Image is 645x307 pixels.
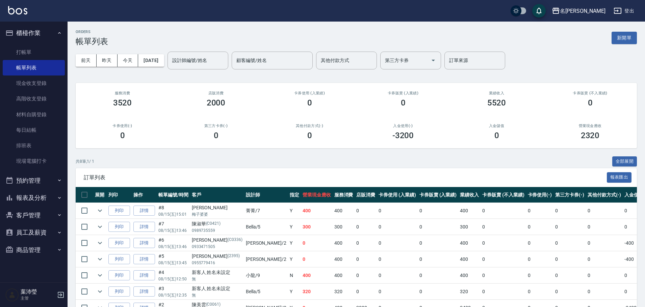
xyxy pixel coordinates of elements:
td: 0 [526,268,554,283]
th: 服務消費 [333,187,355,203]
button: 櫃檯作業 [3,24,65,42]
h2: 業績收入 [458,91,535,95]
a: 每日結帳 [3,122,65,138]
a: 現金收支登錄 [3,75,65,91]
td: 0 [553,235,586,251]
td: 0 [526,284,554,300]
td: 400 [333,203,355,219]
h3: 0 [494,131,499,140]
td: 320 [458,284,481,300]
div: [PERSON_NAME] [192,237,242,244]
td: 0 [553,219,586,235]
h3: 服務消費 [84,91,161,95]
td: 0 [377,219,418,235]
button: 預約管理 [3,172,65,189]
p: (C0336) [228,237,242,244]
p: 08/15 (五) 13:45 [158,260,188,266]
td: 0 [481,268,526,283]
td: 0 [418,251,459,267]
h2: 卡券販賣 (入業績) [364,91,442,95]
h3: 5520 [487,98,506,108]
button: [DATE] [138,54,164,67]
img: Logo [8,6,27,14]
td: 0 [481,235,526,251]
h3: 3520 [113,98,132,108]
td: [PERSON_NAME] /2 [244,251,288,267]
td: #3 [157,284,190,300]
th: 卡券販賣 (入業績) [418,187,459,203]
p: 08/15 (五) 12:50 [158,276,188,282]
p: (C0421) [206,220,221,227]
td: 320 [333,284,355,300]
th: 客戶 [190,187,244,203]
h3: 0 [214,131,218,140]
td: 0 [586,284,623,300]
td: 0 [586,203,623,219]
button: 前天 [76,54,97,67]
td: 400 [458,251,481,267]
th: 店販消費 [355,187,377,203]
td: 0 [526,251,554,267]
td: 0 [553,284,586,300]
td: 0 [586,268,623,283]
a: 詳情 [133,222,155,232]
td: 0 [418,235,459,251]
div: [PERSON_NAME] [192,204,242,211]
p: (2395) [228,253,240,260]
td: [PERSON_NAME] /2 [244,235,288,251]
td: 0 [418,268,459,283]
button: 列印 [108,222,130,232]
td: Bella /5 [244,219,288,235]
h3: 帳單列表 [76,37,108,46]
td: 0 [377,251,418,267]
td: 400 [333,268,355,283]
button: 登出 [611,5,637,17]
button: expand row [95,286,105,297]
div: 新客人 姓名未設定 [192,285,242,292]
td: 0 [377,203,418,219]
a: 材料自購登錄 [3,107,65,122]
button: expand row [95,254,105,264]
td: Y [288,235,301,251]
a: 詳情 [133,238,155,248]
td: 400 [301,268,333,283]
div: 陳淑華 [192,220,242,227]
td: Bella /5 [244,284,288,300]
p: 梅子婆婆 [192,211,242,217]
h3: 0 [307,98,312,108]
img: Person [5,288,19,302]
p: 0989735559 [192,227,242,234]
a: 高階收支登錄 [3,91,65,106]
td: 0 [553,203,586,219]
td: 0 [377,268,418,283]
td: 0 [355,268,377,283]
button: 昨天 [97,54,118,67]
h2: 入金使用(-) [364,124,442,128]
span: 訂單列表 [84,174,607,181]
td: #6 [157,235,190,251]
p: 0955779416 [192,260,242,266]
button: 商品管理 [3,241,65,259]
h2: 第三方卡券(-) [177,124,255,128]
h2: 店販消費 [177,91,255,95]
p: 共 8 筆, 1 / 1 [76,158,94,164]
button: 列印 [108,286,130,297]
td: 300 [458,219,481,235]
button: 員工及薪資 [3,224,65,241]
button: Open [428,55,439,66]
p: 無 [192,276,242,282]
h2: 入金儲值 [458,124,535,128]
td: #7 [157,219,190,235]
th: 卡券使用 (入業績) [377,187,418,203]
a: 詳情 [133,270,155,281]
td: 0 [418,203,459,219]
td: Y [288,203,301,219]
h3: 2320 [581,131,600,140]
td: #5 [157,251,190,267]
td: 0 [301,235,333,251]
td: 0 [526,219,554,235]
th: 展開 [93,187,107,203]
button: 列印 [108,206,130,216]
td: 0 [355,203,377,219]
td: 0 [526,235,554,251]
